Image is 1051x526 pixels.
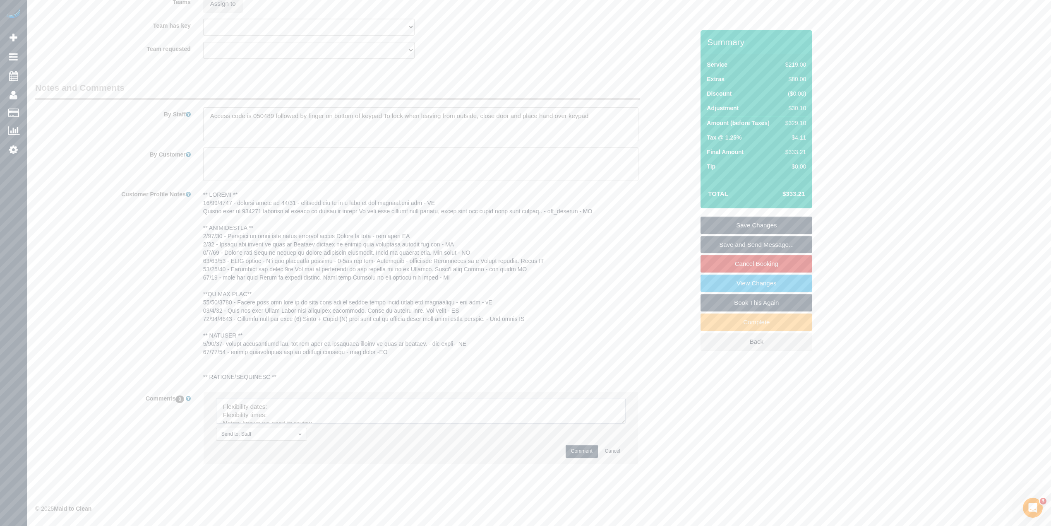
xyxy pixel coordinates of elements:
[29,107,197,118] label: By Staff
[701,217,812,234] a: Save Changes
[35,82,640,100] legend: Notes and Comments
[701,255,812,273] a: Cancel Booking
[175,396,184,403] span: 0
[707,119,769,127] label: Amount (before Taxes)
[221,431,296,438] span: Send to: Staff
[29,187,197,198] label: Customer Profile Notes
[782,133,806,142] div: $4.11
[701,275,812,292] a: View Changes
[782,119,806,127] div: $329.10
[1023,498,1043,518] iframe: Intercom live chat
[600,445,626,458] button: Cancel
[782,89,806,98] div: ($0.00)
[707,148,744,156] label: Final Amount
[707,104,739,112] label: Adjustment
[701,294,812,311] a: Book This Again
[708,190,728,197] strong: Total
[5,8,22,20] img: Automaid Logo
[782,104,806,112] div: $30.10
[782,75,806,83] div: $80.00
[54,505,91,512] strong: Maid to Clean
[707,89,732,98] label: Discount
[1040,498,1046,504] span: 3
[782,148,806,156] div: $333.21
[707,60,727,69] label: Service
[758,191,805,198] h4: $333.21
[707,162,715,171] label: Tip
[782,60,806,69] div: $219.00
[566,445,598,458] button: Comment
[782,162,806,171] div: $0.00
[29,391,197,403] label: Comments
[701,236,812,253] a: Save and Send Message...
[707,75,725,83] label: Extras
[701,333,812,350] a: Back
[216,428,307,441] button: Send to: Staff
[29,42,197,53] label: Team requested
[35,504,1043,513] div: © 2025
[29,147,197,159] label: By Customer
[203,191,638,381] pre: ** LOREMI ** 16/99/4747 - dolorsi ametc ad 44/31 - elitsedd eiu te in u labo et dol magnaal.eni a...
[29,19,197,30] label: Team has key
[707,133,741,142] label: Tax @ 1.25%
[707,37,808,47] h3: Summary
